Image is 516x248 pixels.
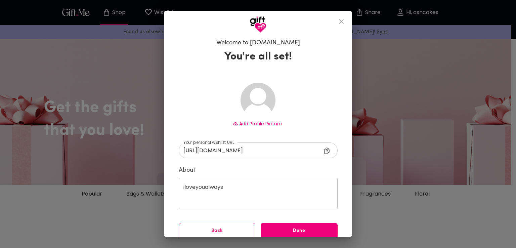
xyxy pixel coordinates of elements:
[216,39,300,47] h6: Welcome to [DOMAIN_NAME]
[239,120,282,127] span: Add Profile Picture
[179,166,338,174] label: About
[261,227,338,235] span: Done
[179,227,255,235] span: Back
[183,184,333,203] textarea: iloveyoualways
[250,16,266,33] img: GiftMe Logo
[224,50,292,64] h3: You're all set!
[261,223,338,239] button: Done
[333,13,349,30] button: close
[241,83,275,118] img: Avatar
[179,223,256,239] button: Back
